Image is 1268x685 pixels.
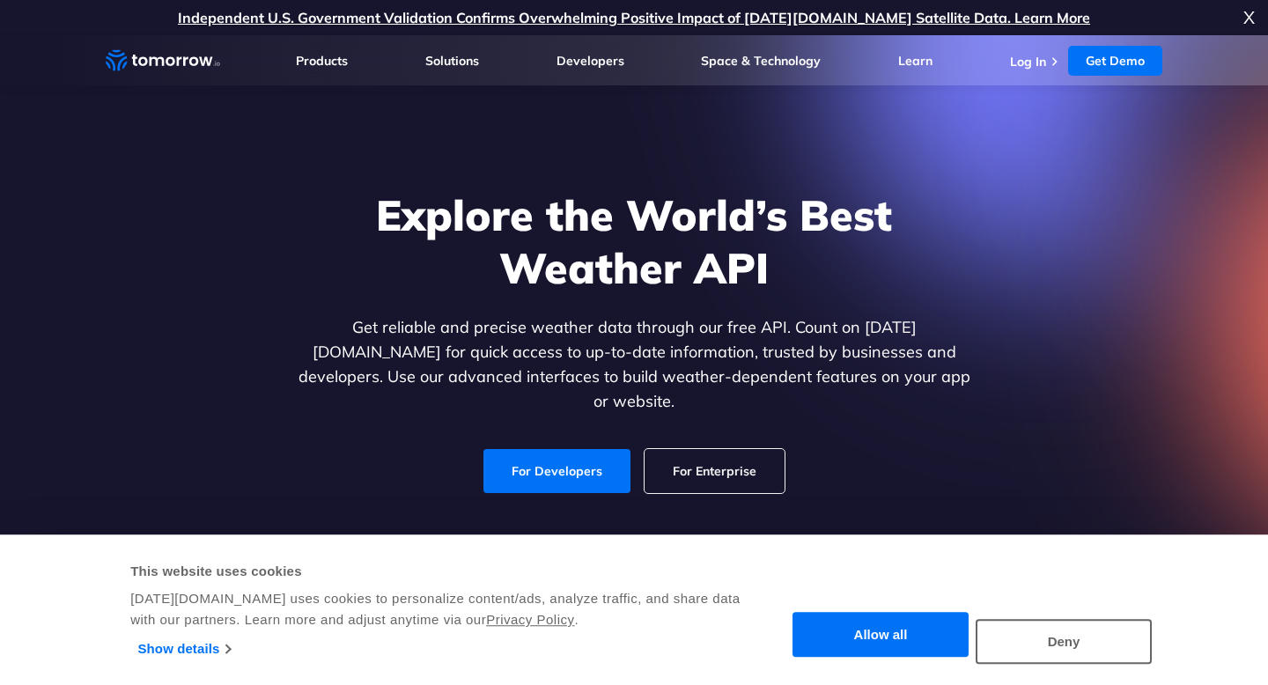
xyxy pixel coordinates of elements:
a: Developers [557,53,624,69]
h1: Explore the World’s Best Weather API [294,188,974,294]
a: For Developers [483,449,630,493]
a: Solutions [425,53,479,69]
a: For Enterprise [645,449,785,493]
div: [DATE][DOMAIN_NAME] uses cookies to personalize content/ads, analyze traffic, and share data with... [130,588,762,630]
div: This website uses cookies [130,561,762,582]
a: Show details [138,636,231,662]
a: Get Demo [1068,46,1162,76]
a: Products [296,53,348,69]
button: Deny [976,619,1152,664]
p: Get reliable and precise weather data through our free API. Count on [DATE][DOMAIN_NAME] for quic... [294,315,974,414]
a: Privacy Policy [486,612,574,627]
button: Allow all [792,613,969,658]
a: Independent U.S. Government Validation Confirms Overwhelming Positive Impact of [DATE][DOMAIN_NAM... [178,9,1090,26]
a: Home link [106,48,220,74]
a: Log In [1010,54,1046,70]
a: Space & Technology [701,53,821,69]
a: Learn [898,53,933,69]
